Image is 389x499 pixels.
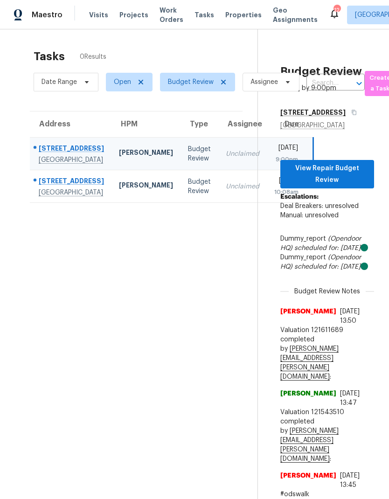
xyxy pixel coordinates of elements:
div: Budget Review [188,145,211,163]
span: Deal Breakers: unresolved [280,203,359,209]
i: scheduled for: [DATE] [294,263,361,270]
div: [PERSON_NAME] [119,148,173,159]
h2: Tasks [34,52,65,61]
div: 12 [333,6,340,15]
span: Projects [119,10,148,20]
th: HPM [111,111,181,138]
button: Open [353,77,366,90]
span: Tasks [194,12,214,18]
span: Work Orders [160,6,183,24]
button: Copy Address [346,104,358,121]
b: Escalations: [280,194,319,200]
span: [DATE] 13:45 [340,472,360,488]
span: Valuation 121543510 completed by : [280,408,374,464]
button: View Repair Budget Review [280,160,374,188]
span: Date Range [42,77,77,87]
span: View Repair Budget Review [288,163,367,186]
div: Unclaimed [226,182,259,191]
div: Dummy_report [280,253,374,271]
span: 0 Results [80,52,106,62]
span: Properties [225,10,262,20]
i: (Opendoor HQ) [280,236,361,251]
span: Maestro [32,10,63,20]
span: Open [114,77,131,87]
span: [DATE] 13:50 [340,308,360,324]
span: [PERSON_NAME] [280,307,336,326]
div: Dummy_report [280,234,374,253]
span: [PERSON_NAME] [280,389,336,408]
th: Type [181,111,218,138]
span: Visits [89,10,108,20]
i: scheduled for: [DATE] [294,245,361,251]
th: Address [30,111,111,138]
div: [PERSON_NAME] [119,180,173,192]
span: Budget Review [168,77,214,87]
span: Assignee [250,77,278,87]
span: Valuation 121611689 completed by : [280,326,374,381]
span: #odswalk [280,490,374,499]
i: (Opendoor HQ) [280,254,361,270]
span: [PERSON_NAME] [280,471,336,490]
span: Manual: unresolved [280,212,339,219]
th: Assignee [218,111,267,138]
div: Unclaimed [226,149,259,159]
div: Budget Review [188,177,211,196]
span: Geo Assignments [273,6,318,24]
span: [DATE] 13:47 [340,390,360,406]
input: Search by address [306,76,339,90]
h2: Budget Review [280,67,362,76]
span: Budget Review Notes [289,287,366,296]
